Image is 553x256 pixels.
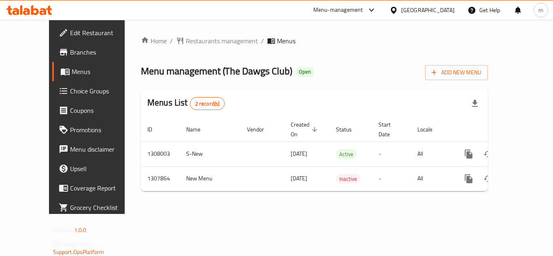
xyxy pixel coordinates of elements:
a: Grocery Checklist [52,198,141,217]
h2: Menus List [147,97,225,110]
div: [GEOGRAPHIC_DATA] [401,6,455,15]
span: Locale [417,125,443,134]
span: [DATE] [291,173,307,184]
span: Start Date [379,120,401,139]
table: enhanced table [141,117,543,191]
span: Promotions [70,125,135,135]
button: more [459,169,479,188]
span: Created On [291,120,320,139]
a: Restaurants management [176,36,258,46]
span: Open [296,68,314,75]
span: Choice Groups [70,86,135,96]
li: / [261,36,264,46]
td: New Menu [180,166,240,191]
a: Coverage Report [52,178,141,198]
td: - [372,142,411,166]
a: Menus [52,62,141,81]
span: Menus [72,67,135,76]
button: more [459,144,479,164]
button: Add New Menu [425,65,488,80]
span: Name [186,125,211,134]
a: Branches [52,42,141,62]
span: Menu disclaimer [70,144,135,154]
span: Version: [53,225,73,235]
span: Edit Restaurant [70,28,135,38]
th: Actions [453,117,543,142]
a: Menu disclaimer [52,140,141,159]
span: Coverage Report [70,183,135,193]
span: Coupons [70,106,135,115]
span: 1.0.0 [74,225,87,235]
div: Export file [465,94,485,113]
span: Get support on: [53,239,90,249]
span: Inactive [336,174,360,184]
div: Menu-management [313,5,363,15]
span: Active [336,150,357,159]
div: Inactive [336,174,360,184]
td: 1307864 [141,166,180,191]
span: ID [147,125,163,134]
span: m [538,6,543,15]
span: Restaurants management [186,36,258,46]
td: - [372,166,411,191]
td: All [411,166,453,191]
div: Total records count [190,97,225,110]
a: Coupons [52,101,141,120]
td: All [411,142,453,166]
a: Promotions [52,120,141,140]
span: 2 record(s) [190,100,225,108]
a: Edit Restaurant [52,23,141,42]
span: Vendor [247,125,274,134]
span: Grocery Checklist [70,203,135,212]
span: Status [336,125,362,134]
span: Menu management ( The Dawgs Club ) [141,62,292,80]
li: / [170,36,173,46]
span: Add New Menu [432,68,481,78]
span: Branches [70,47,135,57]
button: Change Status [479,169,498,188]
nav: breadcrumb [141,36,488,46]
span: Menus [277,36,296,46]
td: S-New [180,142,240,166]
a: Upsell [52,159,141,178]
td: 1308003 [141,142,180,166]
span: [DATE] [291,148,307,159]
span: Upsell [70,164,135,173]
a: Choice Groups [52,81,141,101]
button: Change Status [479,144,498,164]
a: Home [141,36,167,46]
div: Open [296,67,314,77]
